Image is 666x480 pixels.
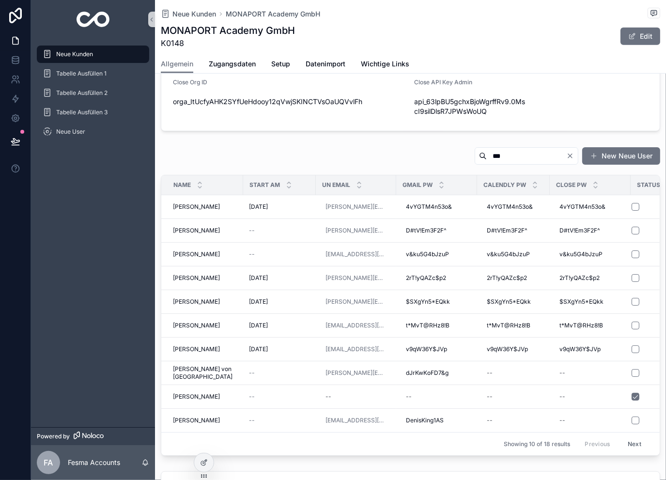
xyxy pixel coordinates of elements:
div: -- [559,417,565,424]
a: [PERSON_NAME][EMAIL_ADDRESS][DOMAIN_NAME] [325,274,387,282]
span: 2rT!yQAZc$p2 [559,274,600,282]
button: Edit [620,28,660,45]
a: [DATE] [249,322,310,329]
span: Wichtige Links [361,59,409,69]
span: -- [249,227,255,234]
span: Powered by [37,433,70,440]
span: Datenimport [306,59,345,69]
a: D#tV!Em3F2F^ [402,223,471,238]
a: Setup [271,55,290,75]
a: -- [483,413,544,428]
span: 4vYGTM4n53o& [487,203,533,211]
a: [PERSON_NAME][EMAIL_ADDRESS][DOMAIN_NAME] [322,270,390,286]
span: Calendly Pw [483,181,526,189]
a: [EMAIL_ADDRESS][DOMAIN_NAME] [325,322,387,329]
a: Neue Kunden [37,46,149,63]
span: Name [173,181,191,189]
a: [DATE] [249,203,310,211]
span: [DATE] [249,345,268,353]
span: [PERSON_NAME] [173,345,220,353]
a: t*MvT@RHz8!B [483,318,544,333]
span: $SXgYn5*EQkk [559,298,604,306]
a: [PERSON_NAME] [173,203,237,211]
a: 4vYGTM4n53o& [556,199,625,215]
a: Tabelle Ausfüllen 1 [37,65,149,82]
a: [PERSON_NAME][EMAIL_ADDRESS][DOMAIN_NAME] [325,203,387,211]
div: -- [487,417,493,424]
span: -- [249,369,255,377]
a: [PERSON_NAME] [173,227,237,234]
a: -- [322,389,390,404]
span: Zugangsdaten [209,59,256,69]
a: [DATE] [249,298,310,306]
span: $SXgYn5*EQkk [487,298,531,306]
span: [PERSON_NAME] [173,417,220,424]
div: scrollable content [31,39,155,153]
a: Datenimport [306,55,345,75]
a: [PERSON_NAME] [173,298,237,306]
a: v&ku5G4bJzuP [556,247,625,262]
a: -- [556,413,625,428]
a: 4vYGTM4n53o& [483,199,544,215]
span: Tabelle Ausfüllen 1 [56,70,107,77]
a: $SXgYn5*EQkk [556,294,625,310]
a: [EMAIL_ADDRESS][DOMAIN_NAME] [322,341,390,357]
span: [PERSON_NAME] [173,203,220,211]
span: D#tV!Em3F2F^ [559,227,600,234]
a: [PERSON_NAME] [173,274,237,282]
a: Zugangsdaten [209,55,256,75]
a: [PERSON_NAME] [173,393,237,401]
span: Showing 10 of 18 results [504,440,570,448]
a: -- [483,389,544,404]
span: D#tV!Em3F2F^ [406,227,447,234]
a: -- [249,250,310,258]
a: [EMAIL_ADDRESS][DOMAIN_NAME] [322,247,390,262]
span: UN Email [322,181,350,189]
button: Clear [566,152,578,160]
a: v&ku5G4bJzuP [402,247,471,262]
a: Neue Kunden [161,9,216,19]
h1: MONAPORT Academy GmbH [161,24,295,37]
span: $SXgYn5*EQkk [406,298,450,306]
a: [PERSON_NAME][EMAIL_ADDRESS][DOMAIN_NAME] [325,227,387,234]
span: -- [249,250,255,258]
a: -- [249,393,310,401]
a: [PERSON_NAME] [173,322,237,329]
p: Fesma Accounts [68,458,120,467]
div: -- [487,369,493,377]
a: -- [249,369,310,377]
span: Allgemein [161,59,193,69]
a: -- [556,389,625,404]
span: t*MvT@RHz8!B [487,322,530,329]
a: MONAPORT Academy GmbH [226,9,320,19]
span: orga_ItUcfyAHK2SYfUeHdooy12qVwjSKINCTVsOaUQVvlFh [173,97,407,107]
a: [PERSON_NAME][EMAIL_ADDRESS][DOMAIN_NAME] [322,199,390,215]
a: [PERSON_NAME] [173,417,237,424]
span: t*MvT@RHz8!B [406,322,449,329]
span: Gmail Pw [403,181,433,189]
a: [EMAIL_ADDRESS][DOMAIN_NAME] [322,413,390,428]
a: [DATE] [249,345,310,353]
a: -- [249,227,310,234]
a: -- [249,417,310,424]
a: [PERSON_NAME] von [GEOGRAPHIC_DATA] [173,365,237,381]
a: Neue User [37,123,149,140]
a: [DATE] [249,274,310,282]
a: [PERSON_NAME] [173,250,237,258]
a: v9qW36Y$JVp [556,341,625,357]
span: -- [249,393,255,401]
span: 4vYGTM4n53o& [406,203,452,211]
span: [PERSON_NAME] [173,298,220,306]
a: Allgemein [161,55,193,74]
span: [DATE] [249,203,268,211]
a: 2rT!yQAZc$p2 [402,270,471,286]
span: Neue Kunden [56,50,93,58]
a: v&ku5G4bJzuP [483,247,544,262]
a: New Neue User [582,147,660,165]
span: 2rT!yQAZc$p2 [406,274,446,282]
span: [PERSON_NAME] [173,274,220,282]
span: 4vYGTM4n53o& [559,203,605,211]
a: -- [483,365,544,381]
span: [PERSON_NAME] [173,250,220,258]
